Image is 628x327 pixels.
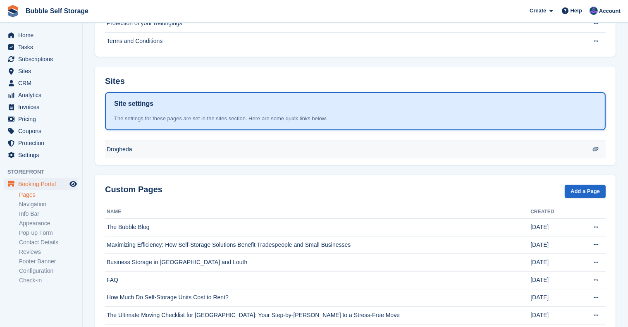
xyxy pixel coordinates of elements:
[19,258,78,265] a: Footer Banner
[18,137,68,149] span: Protection
[530,219,580,236] td: [DATE]
[105,76,125,86] h2: Sites
[7,168,82,176] span: Storefront
[18,125,68,137] span: Coupons
[105,236,530,254] td: Maximizing Efficiency: How Self-Storage Solutions Benefit Tradespeople and Small Businesses
[571,7,582,15] span: Help
[114,99,153,109] h1: Site settings
[105,272,530,289] td: FAQ
[19,220,78,227] a: Appearance
[18,41,68,53] span: Tasks
[4,101,78,113] a: menu
[105,33,580,50] td: Terms and Conditions
[19,191,78,199] a: Pages
[4,178,78,190] a: menu
[4,53,78,65] a: menu
[530,236,580,254] td: [DATE]
[530,7,546,15] span: Create
[19,229,78,237] a: Pop-up Form
[105,185,162,194] h2: Custom Pages
[4,137,78,149] a: menu
[530,254,580,272] td: [DATE]
[22,4,92,18] a: Bubble Self Storage
[599,7,621,15] span: Account
[105,141,580,158] td: Drogheda
[68,179,78,189] a: Preview store
[18,77,68,89] span: CRM
[4,41,78,53] a: menu
[530,205,580,219] th: Created
[565,185,606,198] a: Add a Page
[19,239,78,246] a: Contact Details
[18,89,68,101] span: Analytics
[18,65,68,77] span: Sites
[19,248,78,256] a: Reviews
[4,125,78,137] a: menu
[4,113,78,125] a: menu
[4,149,78,161] a: menu
[105,289,530,307] td: How Much Do Self-Storage Units Cost to Rent?
[590,7,598,15] img: Stuart Jackson
[19,210,78,218] a: Info Bar
[530,307,580,325] td: [DATE]
[105,15,580,33] td: Protection of your Belongings
[105,254,530,272] td: Business Storage in [GEOGRAPHIC_DATA] and Louth
[18,149,68,161] span: Settings
[114,115,597,123] div: The settings for these pages are set in the sites section. Here are some quick links below.
[4,29,78,41] a: menu
[4,77,78,89] a: menu
[530,289,580,307] td: [DATE]
[18,29,68,41] span: Home
[18,101,68,113] span: Invoices
[19,200,78,208] a: Navigation
[4,89,78,101] a: menu
[18,113,68,125] span: Pricing
[19,277,78,284] a: Check-in
[7,5,19,17] img: stora-icon-8386f47178a22dfd0bd8f6a31ec36ba5ce8667c1dd55bd0f319d3a0aa187defe.svg
[18,53,68,65] span: Subscriptions
[105,205,530,219] th: Name
[19,267,78,275] a: Configuration
[18,178,68,190] span: Booking Portal
[105,307,530,325] td: The Ultimate Moving Checklist for [GEOGRAPHIC_DATA]: Your Step-by-[PERSON_NAME] to a Stress-Free ...
[105,219,530,236] td: The Bubble Blog
[530,272,580,289] td: [DATE]
[4,65,78,77] a: menu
